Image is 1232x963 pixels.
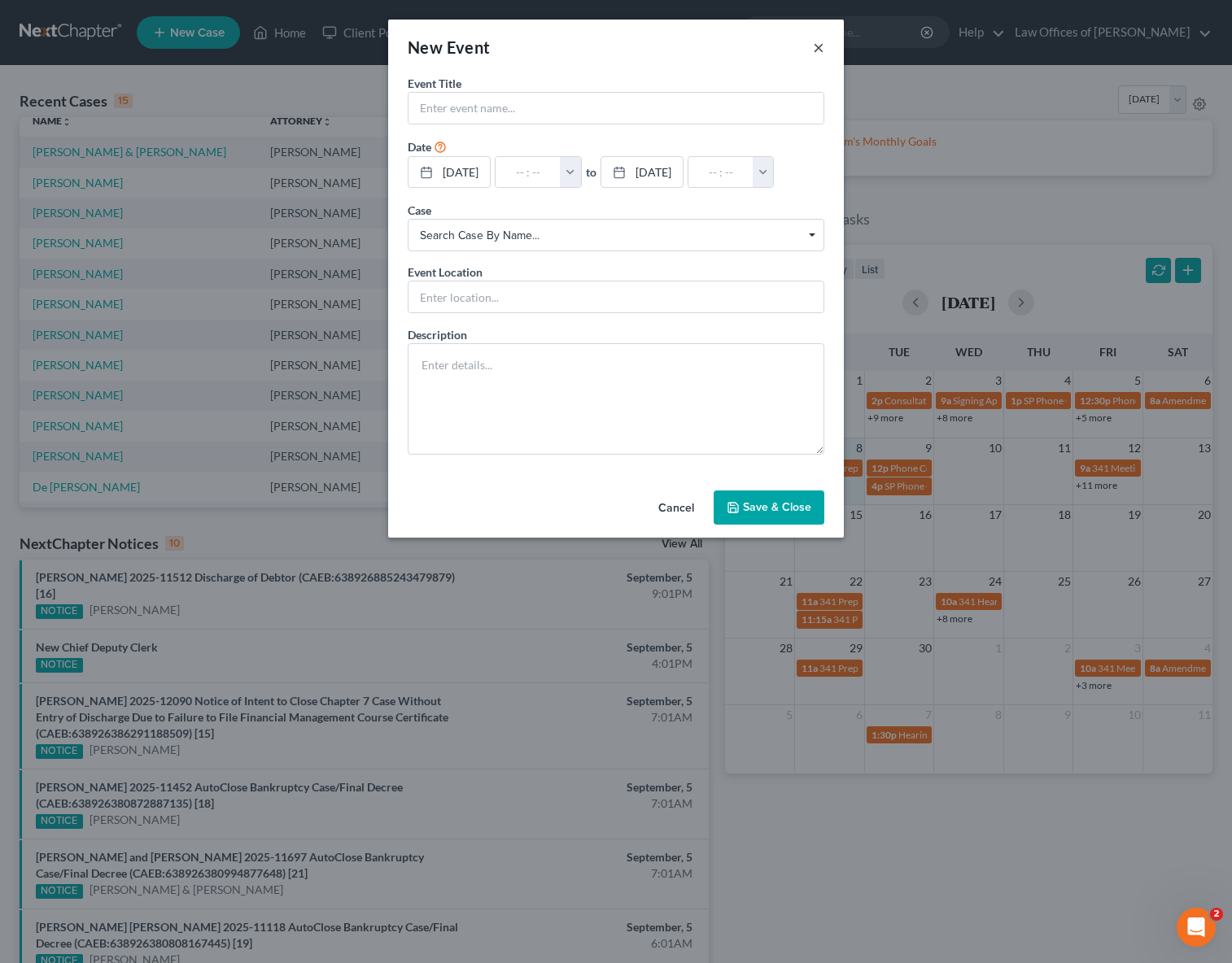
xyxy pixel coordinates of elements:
input: -- : -- [688,157,754,188]
input: Enter location... [408,281,824,312]
label: to [586,163,596,181]
button: × [813,37,824,57]
label: Case [408,202,431,219]
label: Date [408,138,431,155]
span: Select box activate [408,219,824,251]
button: Cancel [645,492,707,525]
span: 2 [1210,908,1223,921]
input: Enter event name... [408,93,824,124]
iframe: Intercom live chat [1177,908,1216,947]
a: [DATE] [601,157,683,188]
span: New Event [408,37,491,57]
span: Search case by name... [420,227,812,244]
button: Save & Close [714,490,824,525]
a: [DATE] [408,157,490,188]
label: Event Location [408,264,483,281]
label: Description [408,326,467,343]
input: -- : -- [496,157,561,188]
span: Event Title [408,76,461,90]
